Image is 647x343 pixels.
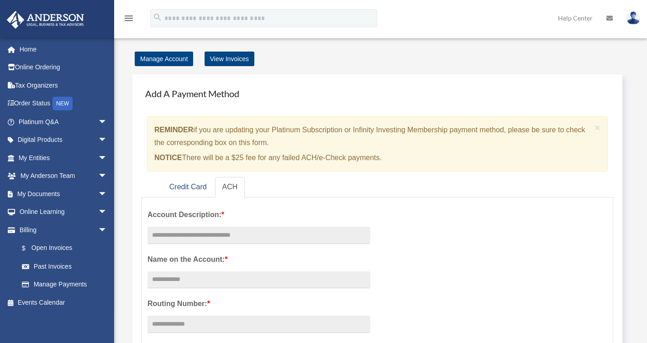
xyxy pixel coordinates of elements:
[162,177,214,197] a: Credit Card
[13,257,121,275] a: Past Invoices
[4,11,87,29] img: Anderson Advisors Platinum Portal
[27,243,32,254] span: $
[53,97,73,110] div: NEW
[147,253,370,266] label: Name on the Account:
[595,122,601,133] span: ×
[13,275,116,294] a: Manage Payments
[98,167,116,186] span: arrow_drop_down
[6,149,121,167] a: My Entitiesarrow_drop_down
[147,208,370,221] label: Account Description:
[98,149,116,167] span: arrow_drop_down
[6,221,121,239] a: Billingarrow_drop_down
[6,185,121,203] a: My Documentsarrow_drop_down
[154,126,193,134] strong: REMINDER
[123,16,134,24] a: menu
[98,131,116,150] span: arrow_drop_down
[142,83,613,104] h4: Add A Payment Method
[154,154,182,161] strong: NOTICE
[13,239,121,258] a: $Open Invoices
[154,151,591,164] p: There will be a $25 fee for any failed ACH/e-Check payments.
[6,203,121,221] a: Online Learningarrow_drop_down
[6,167,121,185] a: My Anderson Teamarrow_drop_down
[147,297,370,310] label: Routing Number:
[98,221,116,239] span: arrow_drop_down
[595,123,601,132] button: Close
[6,131,121,149] a: Digital Productsarrow_drop_down
[6,76,121,94] a: Tax Organizers
[6,113,121,131] a: Platinum Q&Aarrow_drop_down
[147,116,608,171] div: if you are updating your Platinum Subscription or Infinity Investing Membership payment method, p...
[153,12,163,22] i: search
[123,13,134,24] i: menu
[205,52,254,66] a: View Invoices
[6,293,121,312] a: Events Calendar
[135,52,193,66] a: Manage Account
[6,94,121,113] a: Order StatusNEW
[98,113,116,131] span: arrow_drop_down
[6,58,121,77] a: Online Ordering
[6,40,121,58] a: Home
[626,11,640,25] img: User Pic
[98,185,116,203] span: arrow_drop_down
[98,203,116,222] span: arrow_drop_down
[215,177,245,197] a: ACH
